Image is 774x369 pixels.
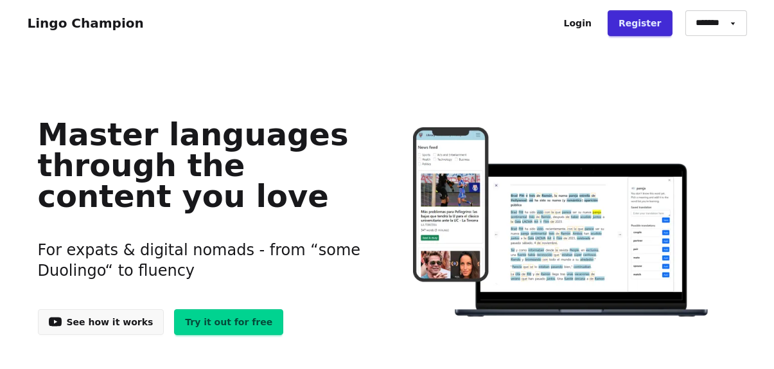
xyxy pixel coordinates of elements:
a: See how it works [38,309,164,335]
h1: Master languages through the content you love [38,119,367,212]
a: Register [608,10,673,36]
a: Try it out for free [174,309,283,335]
a: Lingo Champion [28,15,144,31]
a: Login [553,10,602,36]
h3: For expats & digital nomads - from “some Duolingo“ to fluency [38,224,367,296]
img: Learn languages online [387,127,736,319]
